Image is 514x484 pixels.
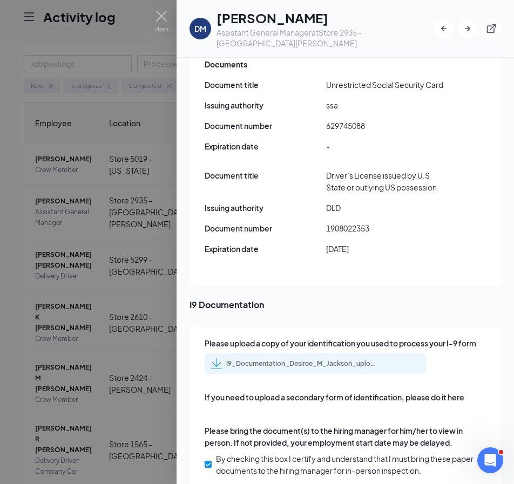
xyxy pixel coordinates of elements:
[326,99,448,111] span: ssa
[482,19,501,38] button: ExternalLink
[217,27,434,49] div: Assistant General Manager at Store 2935 - [GEOGRAPHIC_DATA][PERSON_NAME]
[326,243,448,255] span: [DATE]
[462,23,473,34] svg: ArrowRight
[194,23,206,34] div: DM
[326,202,448,214] span: DLD
[205,58,247,70] span: Documents
[205,391,464,403] span: If you need to upload a secondary form of identification, please do it here
[205,337,476,349] span: Please upload a copy of your identification you used to process your I-9 form
[205,425,488,448] span: Please bring the document(s) to the hiring manager for him/her to view in person. If not provided...
[434,19,454,38] button: ArrowLeftNew
[326,120,448,132] span: 629745088
[205,140,326,152] span: Expiration date
[205,99,326,111] span: Issuing authority
[326,140,448,152] span: -
[205,202,326,214] span: Issuing authority
[326,222,448,234] span: 1908022353
[438,23,449,34] svg: ArrowLeftNew
[326,169,448,193] span: Driver’s License issued by U.S State or outlying US possession
[190,298,501,311] span: I9 Documentation
[211,358,377,369] a: I9_Documentation_Desiree_M_Jackson_uploadedfile_20250618.pdf.pdf
[477,447,503,473] iframe: Intercom live chat
[326,79,448,91] span: Unrestricted Social Security Card
[226,359,377,368] div: I9_Documentation_Desiree_M_Jackson_uploadedfile_20250618.pdf.pdf
[205,169,326,181] span: Document title
[216,453,488,476] span: By checking this box I certify and understand that I must bring these paper documents to the hiri...
[217,9,434,27] h1: [PERSON_NAME]
[486,23,497,34] svg: ExternalLink
[205,120,326,132] span: Document number
[205,243,326,255] span: Expiration date
[205,222,326,234] span: Document number
[205,79,326,91] span: Document title
[458,19,477,38] button: ArrowRight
